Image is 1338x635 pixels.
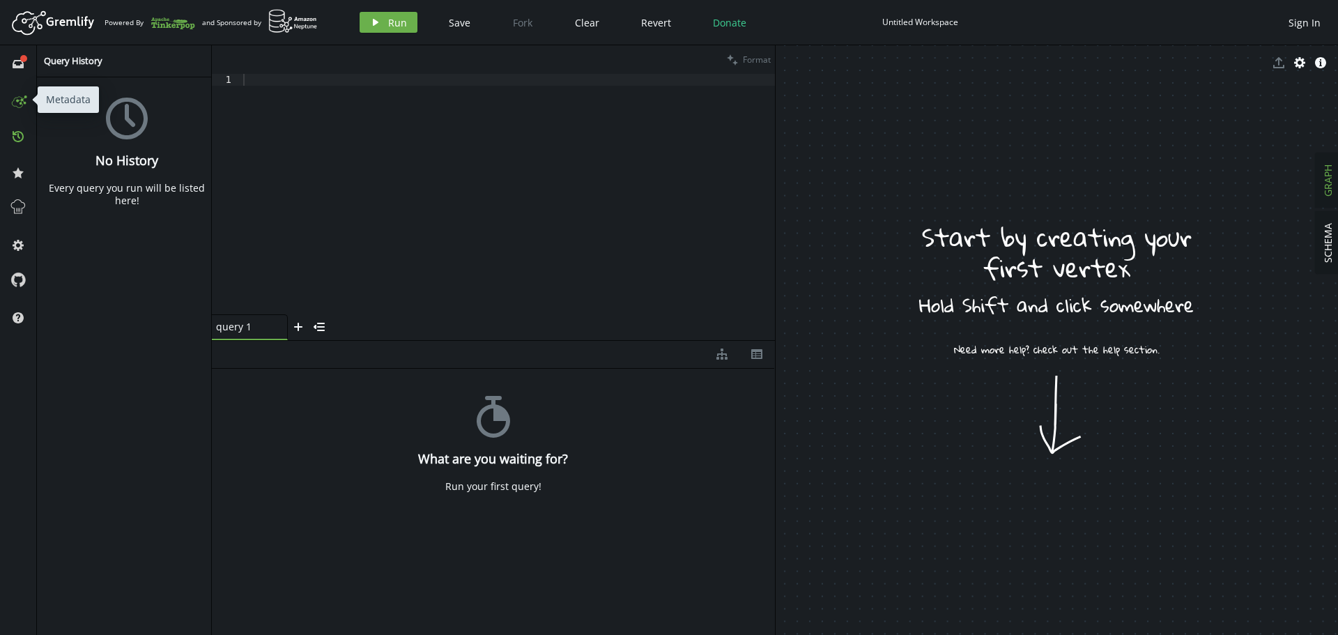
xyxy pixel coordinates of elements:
[513,16,532,29] span: Fork
[1282,12,1328,33] button: Sign In
[631,12,682,33] button: Revert
[1321,223,1335,263] span: SCHEMA
[44,54,102,67] span: Query History
[1289,16,1321,29] span: Sign In
[575,16,599,29] span: Clear
[564,12,610,33] button: Clear
[723,45,775,74] button: Format
[388,16,407,29] span: Run
[216,321,272,333] span: query 1
[212,74,240,86] div: 1
[702,12,757,33] button: Donate
[438,12,481,33] button: Save
[882,17,958,27] div: Untitled Workspace
[268,9,318,33] img: AWS Neptune
[449,16,470,29] span: Save
[105,10,195,35] div: Powered By
[713,16,746,29] span: Donate
[502,12,544,33] button: Fork
[360,12,417,33] button: Run
[418,452,568,466] h4: What are you waiting for?
[202,9,318,36] div: and Sponsored by
[641,16,671,29] span: Revert
[1321,165,1335,197] span: GRAPH
[44,182,210,207] div: Every query you run will be listed here!
[38,86,99,113] div: Metadata
[743,54,771,66] span: Format
[445,480,541,493] div: Run your first query!
[95,153,158,168] h4: No History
